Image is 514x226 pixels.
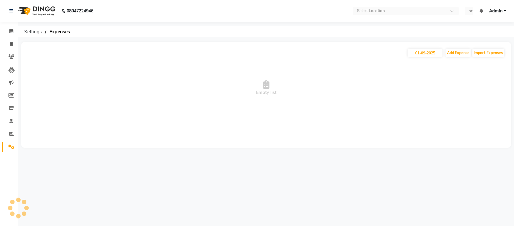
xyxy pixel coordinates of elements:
[446,49,471,57] button: Add Expense
[408,49,442,57] input: PLACEHOLDER.DATE
[67,2,93,19] b: 08047224946
[27,58,505,118] span: Empty list
[21,26,45,37] span: Settings
[15,2,57,19] img: logo
[357,8,385,14] div: Select Location
[472,49,504,57] button: Import Expenses
[46,26,73,37] span: Expenses
[489,8,502,14] span: Admin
